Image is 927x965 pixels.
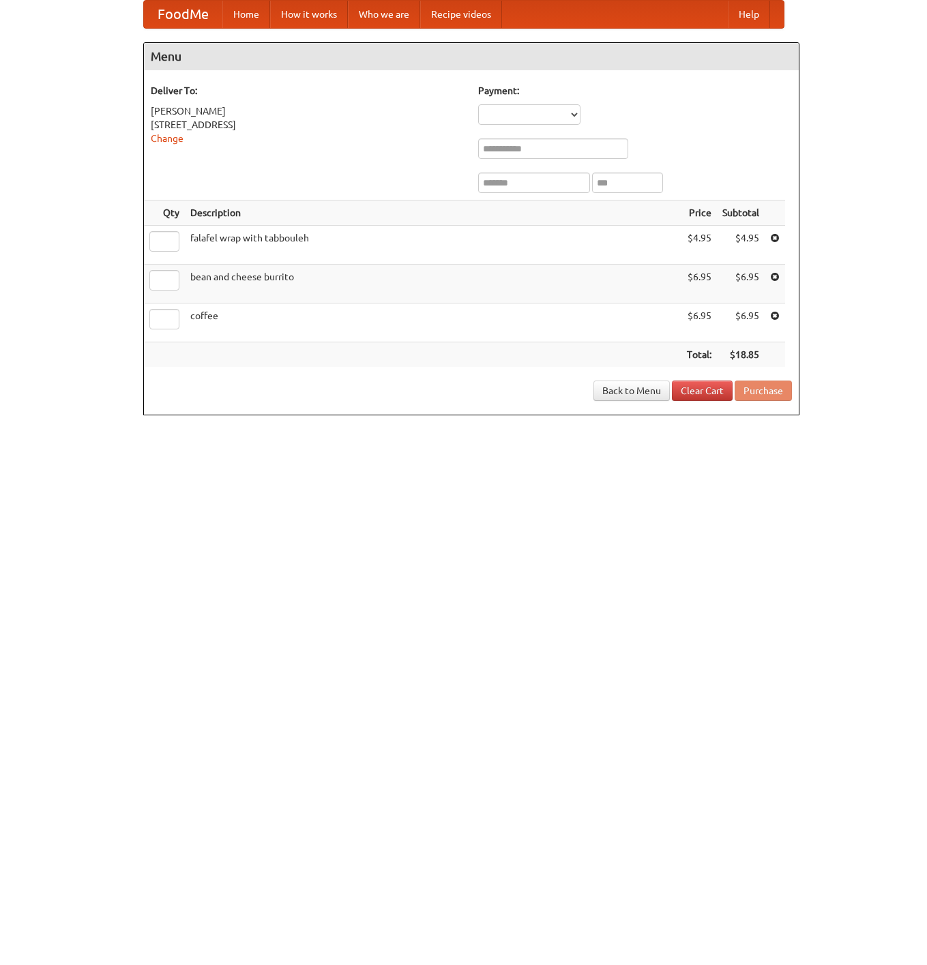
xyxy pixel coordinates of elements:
[593,381,670,401] a: Back to Menu
[151,118,465,132] div: [STREET_ADDRESS]
[681,342,717,368] th: Total:
[681,303,717,342] td: $6.95
[151,133,183,144] a: Change
[728,1,770,28] a: Help
[478,84,792,98] h5: Payment:
[144,43,799,70] h4: Menu
[717,303,765,342] td: $6.95
[348,1,420,28] a: Who we are
[717,226,765,265] td: $4.95
[420,1,502,28] a: Recipe videos
[717,342,765,368] th: $18.85
[222,1,270,28] a: Home
[151,84,465,98] h5: Deliver To:
[185,265,681,303] td: bean and cheese burrito
[144,1,222,28] a: FoodMe
[144,201,185,226] th: Qty
[185,201,681,226] th: Description
[185,303,681,342] td: coffee
[270,1,348,28] a: How it works
[735,381,792,401] button: Purchase
[151,104,465,118] div: [PERSON_NAME]
[185,226,681,265] td: falafel wrap with tabbouleh
[681,201,717,226] th: Price
[717,201,765,226] th: Subtotal
[672,381,733,401] a: Clear Cart
[681,226,717,265] td: $4.95
[717,265,765,303] td: $6.95
[681,265,717,303] td: $6.95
